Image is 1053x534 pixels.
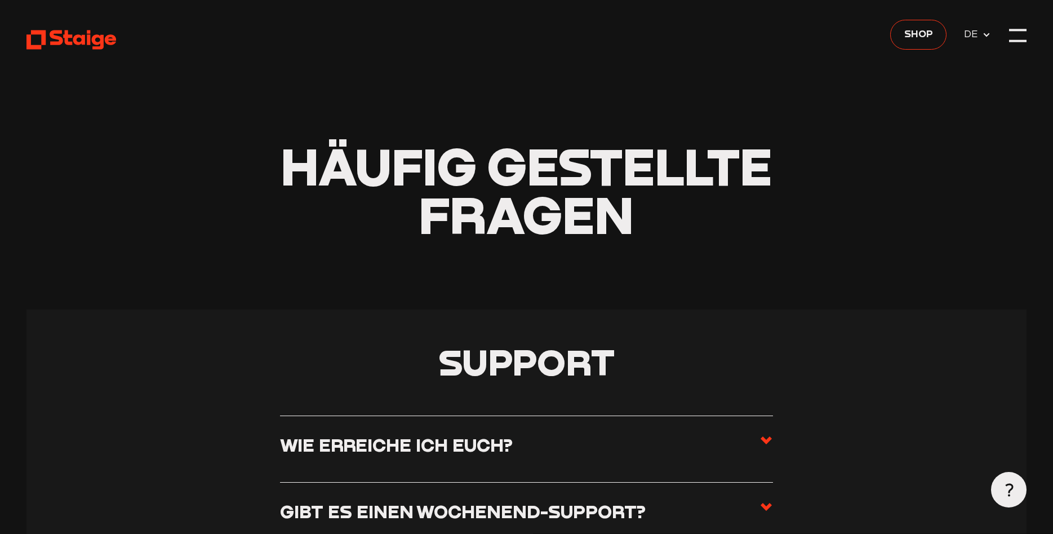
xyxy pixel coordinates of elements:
iframe: chat widget [1006,250,1042,284]
a: Shop [890,20,947,50]
h3: Gibt es einen Wochenend-Support? [280,500,646,522]
span: Häufig gestellte Fragen [281,135,772,245]
span: Support [438,340,615,383]
span: Shop [904,26,933,41]
span: DE [964,27,982,42]
h3: Wie erreiche ich euch? [280,434,513,456]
